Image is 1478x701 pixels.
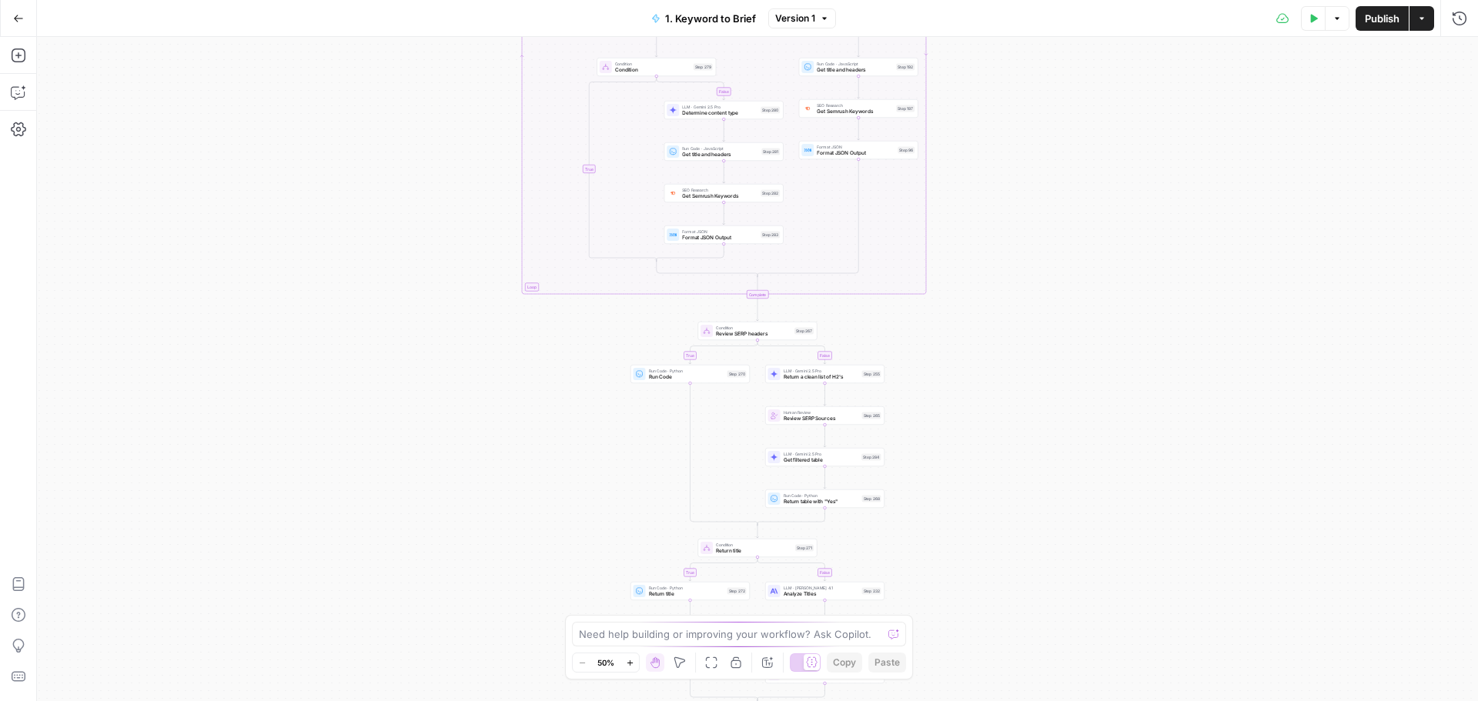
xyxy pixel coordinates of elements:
[698,539,818,557] div: ConditionReturn titleStep 271
[682,229,757,235] span: Format JSON
[761,232,780,239] div: Step 283
[775,12,815,25] span: Version 1
[804,105,811,112] img: ey5lt04xp3nqzrimtu8q5fsyor3u
[716,325,791,331] span: Condition
[615,66,691,74] span: Condition
[597,58,716,76] div: ConditionConditionStep 279
[664,184,784,202] div: SEO ResearchGet Semrush KeywordsStep 282
[862,371,881,378] div: Step 255
[858,118,860,140] g: Edge from step_197 to step_96
[689,557,757,581] g: Edge from step_271 to step_272
[698,290,818,299] div: Complete
[795,545,814,552] div: Step 271
[817,66,893,74] span: Get title and headers
[723,119,725,142] g: Edge from step_280 to step_281
[589,76,657,262] g: Edge from step_279 to step_279-conditional-end
[861,454,881,461] div: Step 284
[858,76,860,98] g: Edge from step_192 to step_197
[657,244,724,262] g: Edge from step_283 to step_279-conditional-end
[862,412,881,419] div: Step 265
[784,415,859,422] span: Review SERP Sources
[664,225,784,244] div: Format JSONFormat JSON OutputStep 283
[862,496,881,502] div: Step 268
[784,456,859,464] span: Get filtered table
[765,448,884,466] div: LLM · Gemini 2.5 ProGet filtered tableStep 284
[691,383,758,526] g: Edge from step_270 to step_267-conditional-end
[757,508,825,526] g: Edge from step_268 to step_267-conditional-end
[630,582,750,600] div: Run Code · PythonReturn titleStep 272
[669,190,677,197] img: ey5lt04xp3nqzrimtu8q5fsyor3u
[799,99,918,118] div: SEO ResearchGet Semrush KeywordsStep 197
[858,35,860,57] g: Edge from step_211 to step_192
[757,159,858,277] g: Edge from step_96 to step_216-conditional-end
[723,202,725,225] g: Edge from step_282 to step_283
[682,109,757,117] span: Determine content type
[824,600,826,623] g: Edge from step_232 to step_233
[649,590,724,598] span: Return title
[817,61,893,67] span: Run Code · JavaScript
[817,102,893,108] span: SEO Research
[765,365,884,383] div: LLM · Gemini 2.5 ProReturn a clean list of H2'sStep 255
[657,260,757,278] g: Edge from step_279-conditional-end to step_216-conditional-end
[896,105,915,112] div: Step 197
[727,588,747,595] div: Step 272
[765,489,884,508] div: Run Code · PythonReturn table with "Yes"Step 268
[768,8,836,28] button: Version 1
[691,600,758,701] g: Edge from step_272 to step_271-conditional-end
[727,371,747,378] div: Step 270
[898,147,915,154] div: Step 96
[761,190,780,197] div: Step 282
[799,58,918,76] div: Run Code · JavaScriptGet title and headersStep 192
[896,64,915,71] div: Step 192
[824,383,826,406] g: Edge from step_255 to step_265
[682,234,757,242] span: Format JSON Output
[649,373,724,381] span: Run Code
[716,542,792,548] span: Condition
[1365,11,1399,26] span: Publish
[682,151,758,159] span: Get title and headers
[716,330,791,338] span: Review SERP headers
[824,425,826,447] g: Edge from step_265 to step_284
[597,656,614,669] span: 50%
[757,340,826,364] g: Edge from step_267 to step_255
[784,451,859,457] span: LLM · Gemini 2.5 Pro
[765,406,884,425] div: Human ReviewReview SERP SourcesStep 265
[868,653,906,673] button: Paste
[698,322,818,340] div: ConditionReview SERP headersStep 267
[757,683,825,701] g: Edge from step_234 to step_271-conditional-end
[833,656,856,669] span: Copy
[824,466,826,489] g: Edge from step_284 to step_268
[862,588,881,595] div: Step 232
[784,585,859,591] span: LLM · [PERSON_NAME] 4.1
[716,547,792,555] span: Return title
[649,368,724,374] span: Run Code · Python
[874,656,900,669] span: Paste
[817,149,894,157] span: Format JSON Output
[784,373,859,381] span: Return a clean list of H2's
[784,492,859,499] span: Run Code · Python
[817,108,893,115] span: Get Semrush Keywords
[682,187,757,193] span: SEO Research
[784,409,859,416] span: Human Review
[657,76,725,100] g: Edge from step_279 to step_280
[682,192,757,200] span: Get Semrush Keywords
[664,142,784,161] div: Run Code · JavaScriptGet title and headersStep 281
[682,145,758,152] span: Run Code · JavaScript
[784,498,859,506] span: Return table with "Yes"
[649,585,724,591] span: Run Code · Python
[794,328,814,335] div: Step 267
[615,61,691,67] span: Condition
[757,299,759,321] g: Edge from step_89-iteration-end to step_267
[747,290,769,299] div: Complete
[694,64,713,71] div: Step 279
[655,35,657,57] g: Edge from step_278 to step_279
[642,6,765,31] button: 1. Keyword to Brief
[761,107,780,114] div: Step 280
[664,101,784,119] div: LLM · Gemini 2.5 ProDetermine content typeStep 280
[665,11,756,26] span: 1. Keyword to Brief
[1356,6,1409,31] button: Publish
[761,149,780,155] div: Step 281
[757,557,826,581] g: Edge from step_271 to step_232
[784,590,859,598] span: Analyze Titles
[799,141,918,159] div: Format JSONFormat JSON OutputStep 96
